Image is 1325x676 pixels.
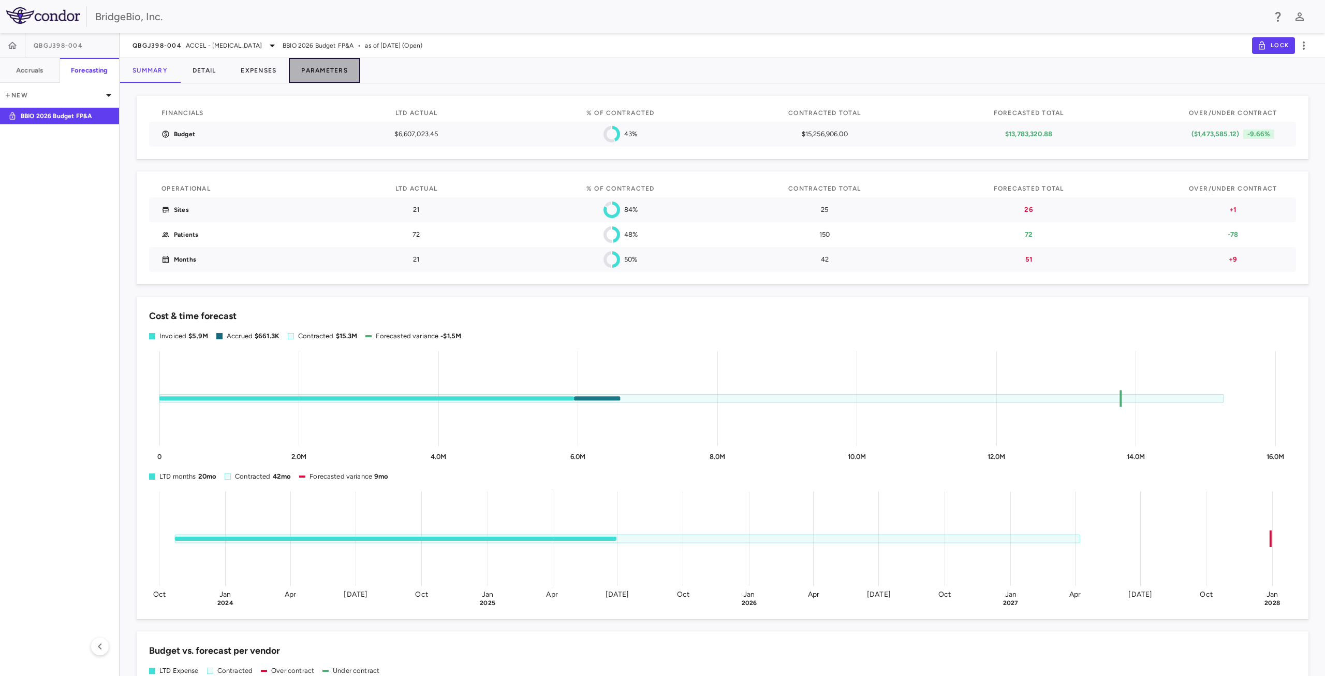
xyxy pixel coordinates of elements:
[298,332,357,341] div: Contracted
[95,9,1265,24] div: BridgeBio, Inc.
[310,472,388,481] div: Forecasted variance
[291,453,307,461] tspan: 2.0M
[217,599,233,607] text: 2024
[283,41,354,50] span: BBIO 2026 Budget FP&A
[333,666,379,675] div: Under contract
[774,255,875,264] p: 42
[358,41,361,50] span: •
[255,332,279,340] span: $661.3K
[978,130,1080,139] p: $13,783,320.88
[978,255,1080,264] p: 51
[271,666,314,675] div: Over contract
[161,185,211,192] span: Operational
[16,66,43,75] h6: Accruals
[624,205,638,214] p: 84%
[745,590,756,599] text: Jan
[365,130,467,139] p: $6,607,023.45
[174,205,189,214] p: Sites
[153,590,166,599] text: Oct
[978,205,1080,214] p: 26
[809,590,821,599] text: Apr
[285,590,297,599] text: Apr
[869,590,893,599] text: [DATE]
[1127,453,1145,461] tspan: 14.0M
[34,41,83,50] span: QBGJ398-004
[1268,599,1283,607] text: 2028
[159,332,208,341] div: Invoiced
[607,590,630,599] text: [DATE]
[180,58,229,83] button: Detail
[198,472,217,480] span: 20mo
[174,230,198,239] p: Patients
[624,230,638,239] p: 48%
[220,590,231,599] text: Jan
[132,41,182,50] span: QBGJ398-004
[186,41,262,50] span: ACCEL - [MEDICAL_DATA]
[848,453,866,461] tspan: 10.0M
[344,590,368,599] text: [DATE]
[570,453,586,461] tspan: 6.0M
[1203,590,1215,599] text: Oct
[217,666,253,675] div: Contracted
[235,472,291,481] div: Contracted
[988,453,1006,461] tspan: 12.0M
[483,590,494,599] text: Jan
[994,185,1064,192] span: Forecasted Total
[788,185,861,192] span: Contracted Total
[1005,599,1021,607] text: 2027
[336,332,358,340] span: $15.3M
[273,472,291,480] span: 42mo
[1243,130,1274,139] p: -9.66%
[1131,590,1155,599] text: [DATE]
[1252,37,1295,54] button: Lock
[1267,453,1285,461] tspan: 16.0M
[624,255,637,264] p: 50%
[365,41,422,50] span: as of [DATE] (Open)
[416,590,429,599] text: Oct
[774,230,875,239] p: 150
[788,109,861,117] span: Contracted Total
[21,111,97,121] p: BBIO 2026 Budget FP&A
[548,590,559,599] text: Apr
[6,7,80,24] img: logo-full-SnFGN8VE.png
[1191,130,1239,139] p: ($1,473,585.12)
[174,255,196,264] p: Months
[743,599,759,607] text: 2026
[120,58,180,83] button: Summary
[1182,255,1284,264] p: +9
[159,666,199,675] div: LTD Expense
[188,332,208,340] span: $5.9M
[174,130,195,139] p: Budget
[376,332,461,341] div: Forecasted variance
[1007,590,1019,599] text: Jan
[1182,230,1284,239] p: -78
[365,205,467,214] p: 21
[374,472,388,480] span: 9mo
[774,205,875,214] p: 25
[624,130,637,139] p: 43%
[149,309,237,323] h6: Cost & time forecast
[228,58,289,83] button: Expenses
[994,109,1064,117] span: Forecasted Total
[289,58,360,83] button: Parameters
[395,185,438,192] span: LTD Actual
[1182,205,1284,214] p: +1
[978,230,1080,239] p: 72
[440,332,461,340] span: -$1.5M
[159,472,216,481] div: LTD months
[161,109,204,117] span: Financials
[1189,109,1277,117] span: Over/Under Contract
[710,453,726,461] tspan: 8.0M
[71,66,108,75] h6: Forecasting
[774,130,875,139] p: $15,256,906.00
[395,109,438,117] span: LTD actual
[940,590,953,599] text: Oct
[4,91,102,100] p: New
[1270,590,1281,599] text: Jan
[586,109,655,117] span: % of Contracted
[227,332,279,341] div: Accrued
[149,644,280,658] h6: Budget vs. forecast per vendor
[1072,590,1083,599] text: Apr
[365,255,467,264] p: 21
[481,599,496,607] text: 2025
